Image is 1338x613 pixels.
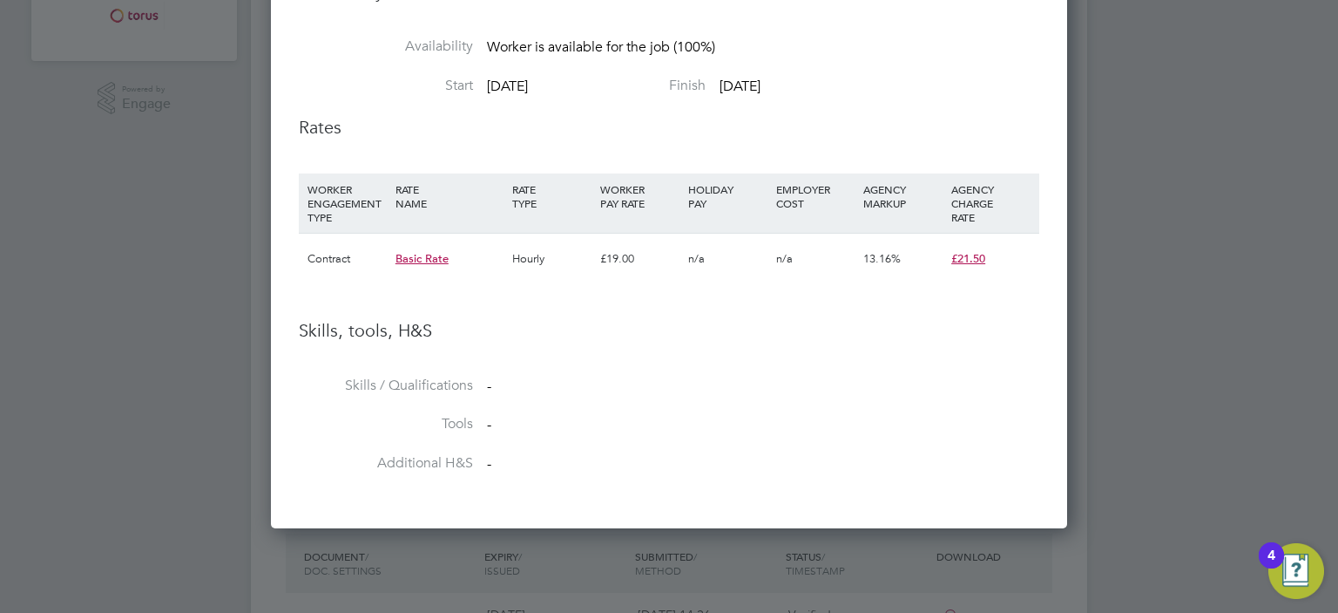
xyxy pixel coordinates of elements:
span: - [487,417,491,434]
span: - [487,378,491,395]
label: Start [299,77,473,95]
label: Finish [531,77,706,95]
label: Availability [299,37,473,56]
span: [DATE] [720,78,760,95]
div: WORKER ENGAGEMENT TYPE [303,174,391,233]
div: AGENCY CHARGE RATE [947,174,1035,233]
span: n/a [776,251,793,266]
div: WORKER PAY RATE [596,174,684,219]
span: [DATE] [487,78,528,95]
div: RATE NAME [391,174,508,219]
div: Hourly [508,234,596,284]
label: Tools [299,415,473,433]
div: Contract [303,234,391,284]
span: n/a [688,251,705,266]
button: Open Resource Center, 4 new notifications [1268,543,1324,599]
span: Worker is available for the job (100%) [487,38,715,56]
div: HOLIDAY PAY [684,174,772,219]
div: 4 [1267,555,1275,578]
span: £21.50 [951,251,985,266]
div: RATE TYPE [508,174,596,219]
span: Basic Rate [395,251,449,266]
label: Skills / Qualifications [299,377,473,395]
span: 13.16% [863,251,901,266]
h3: Skills, tools, H&S [299,319,1039,342]
label: Additional H&S [299,454,473,473]
span: - [487,455,491,473]
div: AGENCY MARKUP [859,174,947,219]
h3: Rates [299,116,1039,139]
div: £19.00 [596,234,684,284]
div: EMPLOYER COST [772,174,860,219]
